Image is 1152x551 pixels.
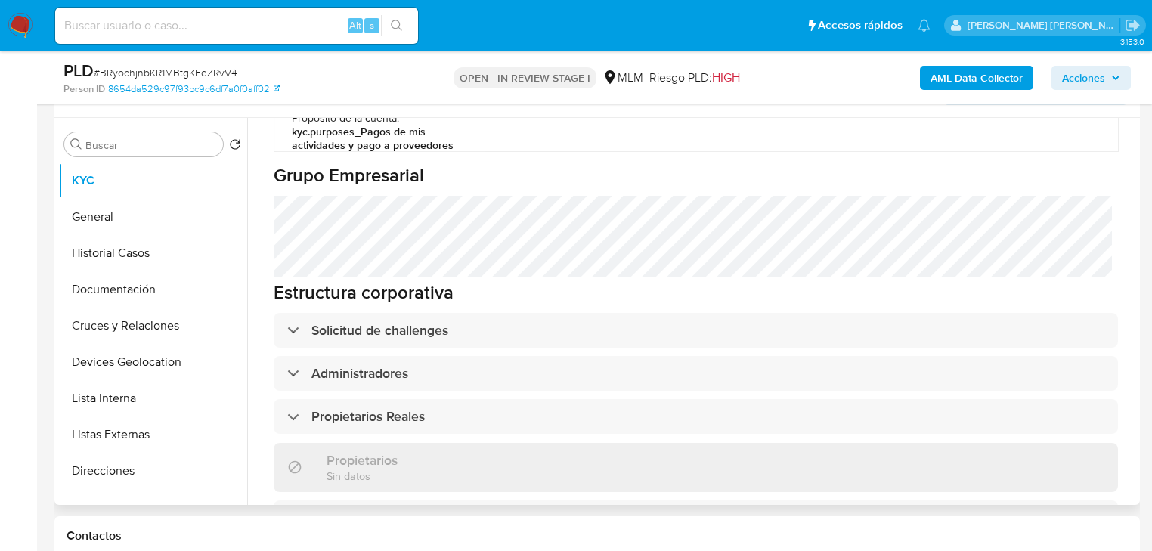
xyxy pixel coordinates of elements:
[327,469,398,483] p: Sin datos
[70,138,82,150] button: Buscar
[311,365,408,382] h3: Administradores
[1051,66,1131,90] button: Acciones
[58,416,247,453] button: Listas Externas
[602,70,643,86] div: MLM
[58,163,247,199] button: KYC
[931,66,1023,90] b: AML Data Collector
[327,452,398,469] h3: Propietarios
[63,58,94,82] b: PLD
[712,69,740,86] span: HIGH
[920,66,1033,90] button: AML Data Collector
[63,82,105,96] b: Person ID
[274,313,1118,348] div: Solicitud de challenges
[1120,36,1144,48] span: 3.153.0
[274,443,1118,492] div: PropietariosSin datos
[370,18,374,33] span: s
[58,344,247,380] button: Devices Geolocation
[58,453,247,489] button: Direcciones
[58,489,247,525] button: Restricciones Nuevo Mundo
[274,281,1118,304] h6: Estructura corporativa
[274,164,1118,187] h1: Grupo Empresarial
[292,125,461,152] p: kyc.purposes_Pagos de mis actividades y pago a proveedores
[818,17,903,33] span: Accesos rápidos
[229,138,241,155] button: Volver al orden por defecto
[67,528,1128,543] h1: Contactos
[349,18,361,33] span: Alt
[454,67,596,88] p: OPEN - IN REVIEW STAGE I
[58,199,247,235] button: General
[94,65,237,80] span: # BRyochjnbKR1MBtgKEqZRvV4
[311,322,448,339] h3: Solicitud de challenges
[1125,17,1141,33] a: Salir
[58,235,247,271] button: Historial Casos
[274,399,1118,434] div: Propietarios Reales
[968,18,1120,33] p: michelleangelica.rodriguez@mercadolibre.com.mx
[292,111,399,125] p: Propósito de la cuenta :
[58,271,247,308] button: Documentación
[274,356,1118,391] div: Administradores
[58,380,247,416] button: Lista Interna
[55,16,418,36] input: Buscar usuario o caso...
[649,70,740,86] span: Riesgo PLD:
[381,15,412,36] button: search-icon
[311,408,425,425] h3: Propietarios Reales
[85,138,217,152] input: Buscar
[108,82,280,96] a: 8654da529c97f93bc9c6df7a0f0aff02
[1062,66,1105,90] span: Acciones
[58,308,247,344] button: Cruces y Relaciones
[918,19,931,32] a: Notificaciones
